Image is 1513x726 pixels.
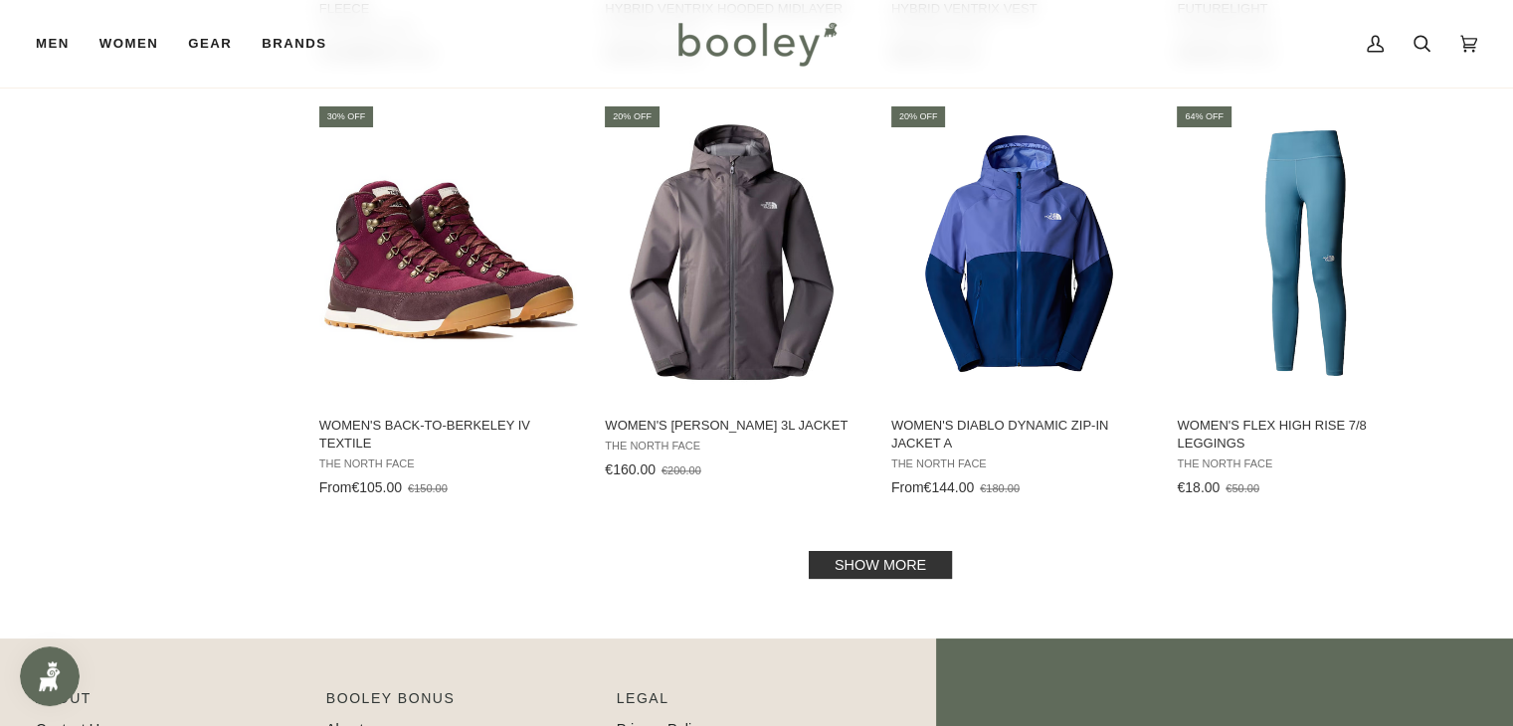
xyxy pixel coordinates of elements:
[617,688,887,719] p: Pipeline_Footer Sub
[980,482,1020,494] span: €180.00
[891,106,946,127] div: 20% off
[605,461,656,477] span: €160.00
[924,479,975,495] span: €144.00
[891,457,1149,470] span: The North Face
[669,15,844,73] img: Booley
[262,34,326,54] span: Brands
[809,551,952,579] a: Show more
[319,479,352,495] span: From
[36,34,70,54] span: Men
[605,440,862,453] span: The North Face
[326,688,597,719] p: Booley Bonus
[319,457,577,470] span: The North Face
[602,121,865,385] img: The North Face Women's Whiton 3L Jacket Smoked Pearl - Booley Galway
[888,121,1152,385] img: The North Face Women's Diablo Dynamic Zip-in Jacket Indigo Plum / Estate Blue / Iron Bronze - Boo...
[351,479,402,495] span: €105.00
[1226,482,1259,494] span: €50.00
[605,417,862,435] span: Women's [PERSON_NAME] 3L Jacket
[888,103,1152,503] a: Women's Diablo Dynamic Zip-in Jacket A
[891,479,924,495] span: From
[316,103,580,503] a: Women's Back-to-Berkeley IV Textile
[316,121,580,385] img: The North Face Women's Back-to-Berkeley IV Textile Waterproof Boysenberry / Coal Brown - Booley G...
[602,103,865,485] a: Women's Whiton 3L Jacket
[1177,457,1434,470] span: The North Face
[36,688,306,719] p: Pipeline_Footer Main
[1177,479,1220,495] span: €18.00
[605,106,660,127] div: 20% off
[1174,103,1437,503] a: Women's Flex High Rise 7/8 Leggings
[99,34,158,54] span: Women
[1177,417,1434,453] span: Women's Flex High Rise 7/8 Leggings
[891,417,1149,453] span: Women's Diablo Dynamic Zip-in Jacket A
[1177,106,1231,127] div: 64% off
[188,34,232,54] span: Gear
[1174,121,1437,385] img: The North Face Women's Flex High Rise 7/8 Leggings Algae Blue - Booley Galway
[319,417,577,453] span: Women's Back-to-Berkeley IV Textile
[319,106,374,127] div: 30% off
[20,646,80,706] iframe: Button to open loyalty program pop-up
[319,557,1442,573] div: Pagination
[662,464,701,476] span: €200.00
[408,482,448,494] span: €150.00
